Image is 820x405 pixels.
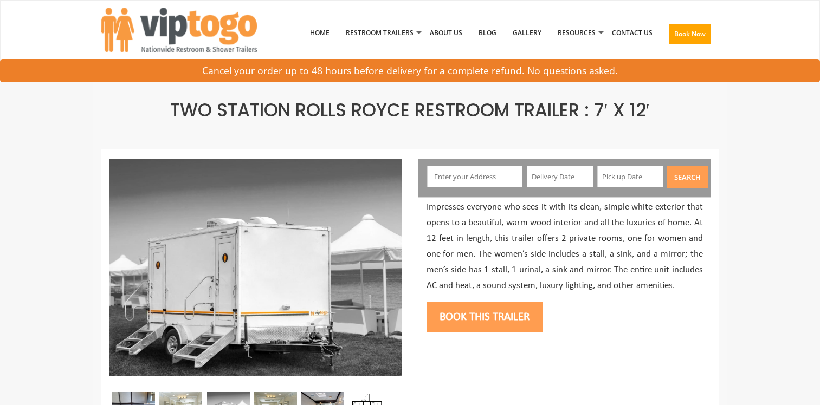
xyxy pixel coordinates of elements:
[550,5,604,61] a: Resources
[661,5,719,68] a: Book Now
[427,302,543,332] button: Book this trailer
[604,5,661,61] a: Contact Us
[505,5,550,61] a: Gallery
[527,166,593,187] input: Delivery Date
[427,200,703,293] p: Impresses everyone who sees it with its clean, simple white exterior that opens to a beautiful, w...
[669,24,711,44] button: Book Now
[470,5,505,61] a: Blog
[101,8,257,52] img: VIPTOGO
[597,166,664,187] input: Pick up Date
[302,5,338,61] a: Home
[109,159,402,376] img: Side view of two station restroom trailer with separate doors for males and females
[338,5,422,61] a: Restroom Trailers
[427,166,522,187] input: Enter your Address
[170,97,649,123] span: Two Station Rolls Royce Restroom Trailer : 7′ x 12′
[667,166,708,188] button: Search
[422,5,470,61] a: About Us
